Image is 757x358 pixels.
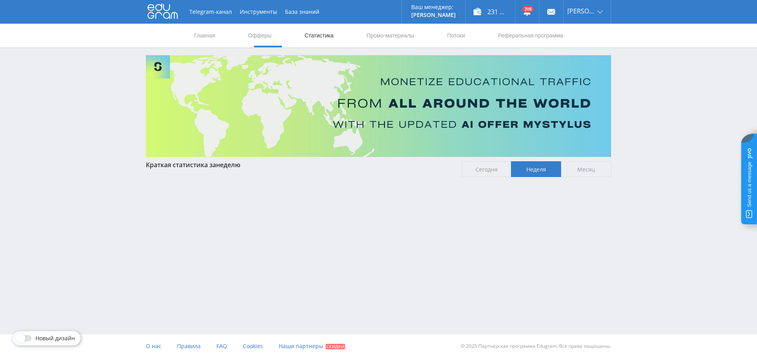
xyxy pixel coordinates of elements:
[461,161,511,177] span: Сегодня
[193,24,216,47] a: Главная
[216,334,227,358] a: FAQ
[511,161,561,177] span: Неделя
[35,335,75,341] span: Новый дизайн
[304,24,334,47] a: Статистика
[279,334,345,358] a: Наши партнеры Скидки
[411,12,456,18] p: [PERSON_NAME]
[497,24,564,47] a: Реферальная программа
[382,334,611,358] div: © 2025 Партнёрская программа Edugram. Все права защищены.
[561,161,611,177] span: Месяц
[243,342,263,350] span: Cookies
[216,342,227,350] span: FAQ
[177,342,201,350] span: Правила
[326,344,345,349] span: Скидки
[146,161,453,168] div: Краткая статистика за
[279,342,323,350] span: Наши партнеры
[216,160,241,169] span: неделю
[146,55,611,157] img: Banner
[411,4,456,10] p: Ваш менеджер:
[247,24,272,47] a: Офферы
[243,334,263,358] a: Cookies
[146,342,161,350] span: О нас
[177,334,201,358] a: Правила
[146,334,161,358] a: О нас
[567,8,595,14] span: [PERSON_NAME]
[366,24,415,47] a: Промо-материалы
[446,24,466,47] a: Потоки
